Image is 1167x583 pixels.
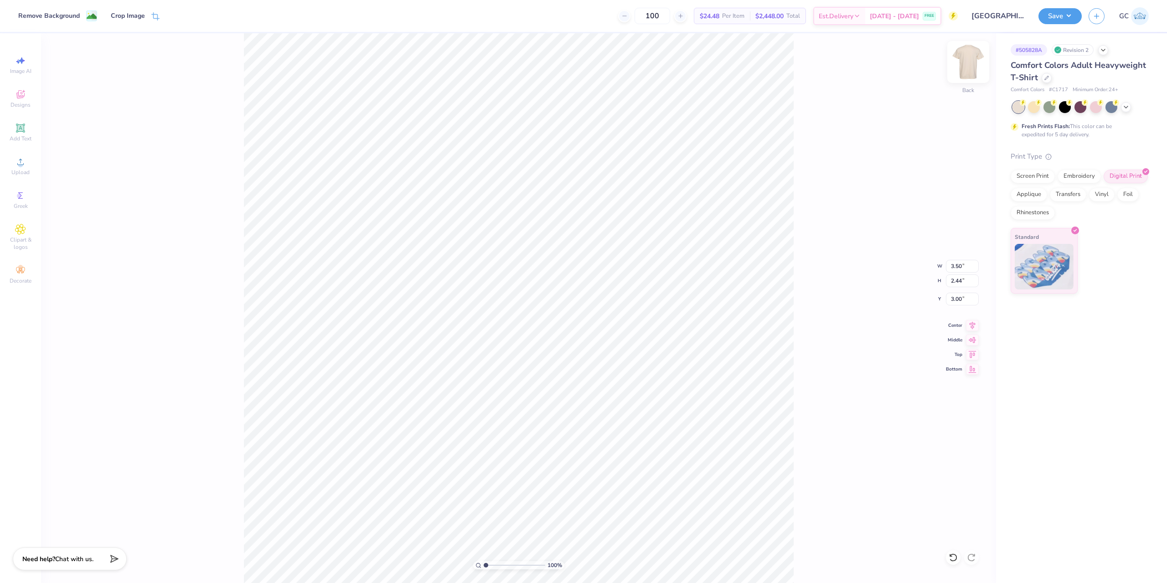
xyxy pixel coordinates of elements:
[18,11,80,21] div: Remove Background
[1131,7,1149,25] img: Gerard Christopher Trorres
[700,11,719,21] span: $24.48
[1011,44,1047,56] div: # 505828A
[1104,170,1148,183] div: Digital Print
[819,11,853,21] span: Est. Delivery
[946,366,962,372] span: Bottom
[1022,123,1070,130] strong: Fresh Prints Flash:
[1049,86,1068,94] span: # C1717
[1011,188,1047,201] div: Applique
[1011,206,1055,220] div: Rhinestones
[111,11,145,21] div: Crop Image
[1015,244,1074,289] img: Standard
[1089,188,1115,201] div: Vinyl
[722,11,744,21] span: Per Item
[635,8,670,24] input: – –
[10,101,31,108] span: Designs
[946,322,962,329] span: Center
[14,202,28,210] span: Greek
[786,11,800,21] span: Total
[1011,170,1055,183] div: Screen Print
[755,11,784,21] span: $2,448.00
[1015,232,1039,242] span: Standard
[965,7,1032,25] input: Untitled Design
[946,351,962,358] span: Top
[10,135,31,142] span: Add Text
[1117,188,1139,201] div: Foil
[22,555,55,563] strong: Need help?
[950,44,986,80] img: Back
[946,337,962,343] span: Middle
[5,236,36,251] span: Clipart & logos
[11,169,30,176] span: Upload
[1011,60,1146,83] span: Comfort Colors Adult Heavyweight T-Shirt
[1119,7,1149,25] a: GC
[55,555,93,563] span: Chat with us.
[1011,86,1044,94] span: Comfort Colors
[1011,151,1149,162] div: Print Type
[1058,170,1101,183] div: Embroidery
[10,277,31,284] span: Decorate
[10,67,31,75] span: Image AI
[1052,44,1094,56] div: Revision 2
[962,86,974,94] div: Back
[924,13,934,19] span: FREE
[1073,86,1118,94] span: Minimum Order: 24 +
[1050,188,1086,201] div: Transfers
[1038,8,1082,24] button: Save
[1022,122,1134,139] div: This color can be expedited for 5 day delivery.
[870,11,919,21] span: [DATE] - [DATE]
[547,561,562,569] span: 100 %
[1119,11,1129,21] span: GC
